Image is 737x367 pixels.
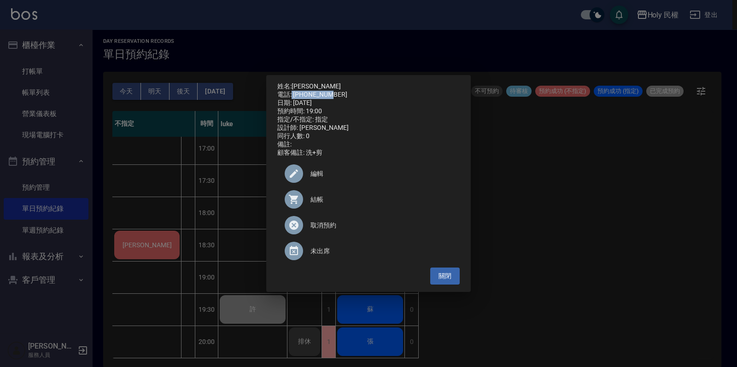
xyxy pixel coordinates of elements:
[277,82,460,91] p: 姓名:
[277,140,460,149] div: 備註:
[277,124,460,132] div: 設計師: [PERSON_NAME]
[277,186,460,212] a: 結帳
[430,268,460,285] button: 關閉
[310,246,452,256] span: 未出席
[310,221,452,230] span: 取消預約
[277,238,460,264] div: 未出席
[292,82,341,90] a: [PERSON_NAME]
[277,212,460,238] div: 取消預約
[277,99,460,107] div: 日期: [DATE]
[277,116,460,124] div: 指定/不指定: 指定
[277,161,460,186] div: 編輯
[310,169,452,179] span: 編輯
[277,107,460,116] div: 預約時間: 19:00
[277,132,460,140] div: 同行人數: 0
[277,91,460,99] div: 電話: [PHONE_NUMBER]
[277,149,460,157] div: 顧客備註: 洗+剪
[310,195,452,204] span: 結帳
